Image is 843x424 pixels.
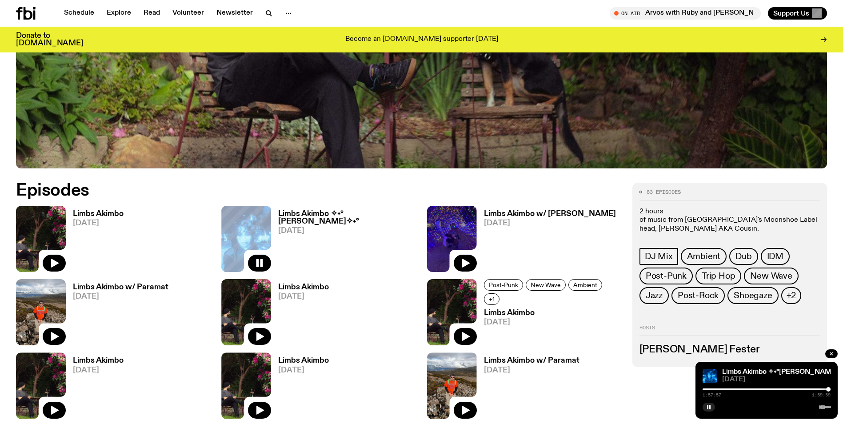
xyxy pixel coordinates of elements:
[484,367,579,374] span: [DATE]
[484,319,622,326] span: [DATE]
[646,291,663,300] span: Jazz
[73,357,124,364] h3: Limbs Akimbo
[221,352,271,419] img: Jackson sits at an outdoor table, legs crossed and gazing at a black and brown dog also sitting a...
[639,345,820,355] h3: [PERSON_NAME] Fester
[345,36,498,44] p: Become an [DOMAIN_NAME] supporter [DATE]
[66,357,124,419] a: Limbs Akimbo[DATE]
[278,367,329,374] span: [DATE]
[767,252,783,261] span: IDM
[66,284,168,345] a: Limbs Akimbo w/ Paramat[DATE]
[271,210,416,272] a: Limbs Akimbo ✧˖°[PERSON_NAME]✧˖°[DATE]
[484,293,499,305] button: +1
[16,352,66,419] img: Jackson sits at an outdoor table, legs crossed and gazing at a black and brown dog also sitting a...
[484,210,616,218] h3: Limbs Akimbo w/ [PERSON_NAME]
[278,210,416,225] h3: Limbs Akimbo ✧˖°[PERSON_NAME]✧˖°
[484,357,579,364] h3: Limbs Akimbo w/ Paramat
[138,7,165,20] a: Read
[781,287,802,304] button: +2
[761,248,790,265] a: IDM
[101,7,136,20] a: Explore
[59,7,100,20] a: Schedule
[271,357,329,419] a: Limbs Akimbo[DATE]
[278,293,329,300] span: [DATE]
[531,281,561,288] span: New Wave
[477,210,616,272] a: Limbs Akimbo w/ [PERSON_NAME][DATE]
[768,7,827,20] button: Support Us
[750,271,792,281] span: New Wave
[477,357,579,419] a: Limbs Akimbo w/ Paramat[DATE]
[610,7,761,20] button: On AirArvos with Ruby and [PERSON_NAME]
[734,291,772,300] span: Shoegaze
[167,7,209,20] a: Volunteer
[639,268,693,284] a: Post-Punk
[278,227,416,235] span: [DATE]
[489,296,495,302] span: +1
[727,287,778,304] a: Shoegaze
[484,309,622,317] h3: Limbs Akimbo
[73,220,124,227] span: [DATE]
[671,287,725,304] a: Post-Rock
[73,210,124,218] h3: Limbs Akimbo
[73,284,168,291] h3: Limbs Akimbo w/ Paramat
[645,252,673,261] span: DJ Mix
[639,248,678,265] a: DJ Mix
[484,279,523,291] a: Post-Punk
[787,291,796,300] span: +2
[702,271,735,281] span: Trip Hop
[484,220,616,227] span: [DATE]
[729,248,758,265] a: Dub
[703,393,721,397] span: 1:57:57
[681,248,727,265] a: Ambient
[568,279,602,291] a: Ambient
[639,287,669,304] a: Jazz
[16,206,66,272] img: Jackson sits at an outdoor table, legs crossed and gazing at a black and brown dog also sitting a...
[427,279,477,345] img: Jackson sits at an outdoor table, legs crossed and gazing at a black and brown dog also sitting a...
[744,268,798,284] a: New Wave
[647,190,681,195] span: 83 episodes
[812,393,831,397] span: 1:59:59
[619,10,756,16] span: Tune in live
[722,376,831,383] span: [DATE]
[678,291,719,300] span: Post-Rock
[646,271,687,281] span: Post-Punk
[526,279,566,291] a: New Wave
[639,325,820,336] h2: Hosts
[16,32,83,47] h3: Donate to [DOMAIN_NAME]
[695,268,741,284] a: Trip Hop
[278,284,329,291] h3: Limbs Akimbo
[489,281,518,288] span: Post-Punk
[573,281,597,288] span: Ambient
[73,367,124,374] span: [DATE]
[735,252,751,261] span: Dub
[278,357,329,364] h3: Limbs Akimbo
[687,252,721,261] span: Ambient
[477,309,622,345] a: Limbs Akimbo[DATE]
[73,293,168,300] span: [DATE]
[16,183,553,199] h2: Episodes
[271,284,329,345] a: Limbs Akimbo[DATE]
[773,9,809,17] span: Support Us
[211,7,258,20] a: Newsletter
[66,210,124,272] a: Limbs Akimbo[DATE]
[221,279,271,345] img: Jackson sits at an outdoor table, legs crossed and gazing at a black and brown dog also sitting a...
[639,208,820,233] p: 2 hours of music from [GEOGRAPHIC_DATA]'s Moonshoe Label head, [PERSON_NAME] AKA Cousin.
